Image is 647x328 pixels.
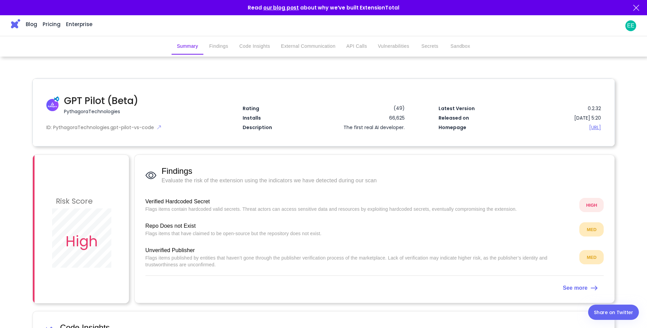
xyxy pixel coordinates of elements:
button: External Communication [275,38,341,55]
span: Repo Does not Exist [146,222,574,230]
div: Released on [439,115,574,122]
strong: HIGH [586,203,597,208]
span: Evaluate the risk of the extension using the indicators we have detected during our scan [162,177,604,185]
div: ( 49 ) [393,105,405,111]
a: See more [146,281,604,292]
a: [URL] [520,124,601,131]
span: Unverified Publisher [146,246,574,254]
div: Share on Twitter [594,308,633,316]
h1: GPT Pilot (Beta) [64,94,193,108]
a: our blog post [263,4,299,11]
span: Verified Hardcoded Secret [146,198,574,206]
h2: High [66,231,98,252]
div: 0.2.32 [520,105,601,112]
strong: MED [587,255,597,260]
button: Findings [203,38,234,55]
button: Summary [172,38,204,55]
span: Findings [162,166,604,177]
button: Secrets [415,38,445,55]
a: Share on Twitter [588,305,639,320]
div: [DATE] 5:20 [574,115,601,122]
p: EE [627,22,634,30]
div: secondary tabs example [172,38,476,55]
div: 66,625 [323,115,405,122]
a: EE [625,20,636,31]
h3: Risk Score [56,194,93,208]
div: Rating [243,105,392,112]
img: Findings [146,170,156,181]
div: Latest Version [439,105,520,112]
button: Code Insights [234,38,275,55]
div: ID: PythagoraTechnologies.gpt-pilot-vs-code [46,124,209,131]
div: The first real AI developer. [274,124,405,131]
button: Sandbox [445,38,475,55]
p: Flags items that have claimed to be open-source but the repository does not exist. [146,230,574,237]
button: API Calls [341,38,372,55]
div: Description [243,124,274,131]
strong: See more [563,285,587,291]
div: Homepage [439,124,520,131]
strong: MED [587,227,597,232]
div: PythagoraTechnologies [64,108,120,115]
p: Flags items contain hardcoded valid secrets. Threat actors can access sensitive data and resource... [146,206,574,212]
p: Flags items published by entities that haven’t gone through the publisher verification process of... [146,254,574,268]
button: Vulnerabilities [373,38,415,55]
div: Installs [243,115,324,122]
